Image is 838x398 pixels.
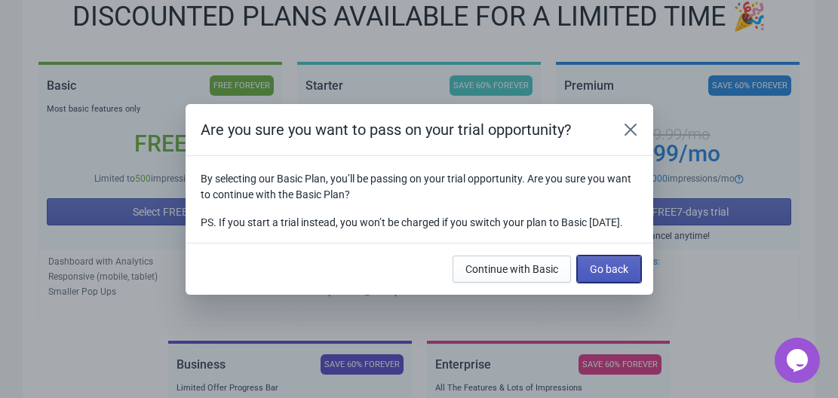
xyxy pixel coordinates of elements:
p: PS. If you start a trial instead, you won’t be charged if you switch your plan to Basic [DATE]. [201,215,638,231]
button: Go back [577,256,641,283]
button: Continue with Basic [453,256,571,283]
iframe: chat widget [775,338,823,383]
p: By selecting our Basic Plan, you’ll be passing on your trial opportunity. Are you sure you want t... [201,171,638,203]
span: Go back [590,263,628,275]
span: Continue with Basic [465,263,558,275]
h2: Are you sure you want to pass on your trial opportunity? [201,119,602,140]
button: Close [617,116,644,143]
